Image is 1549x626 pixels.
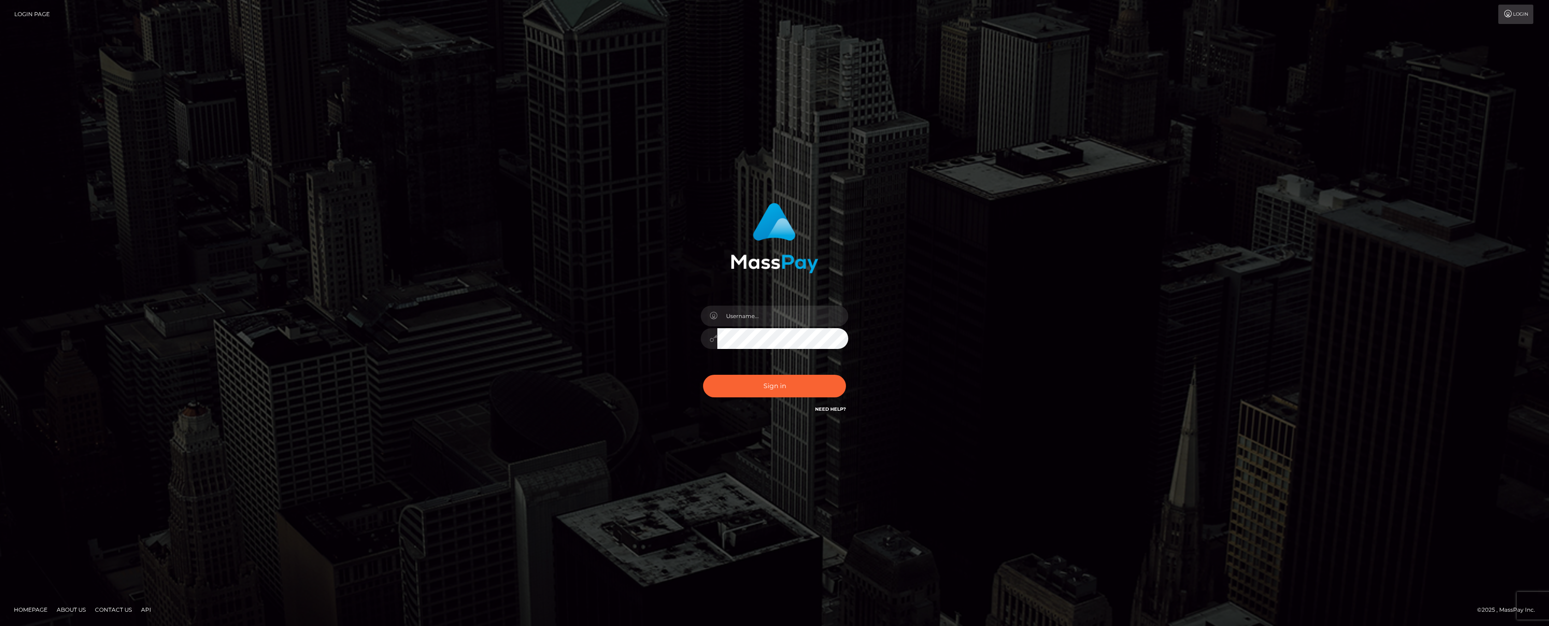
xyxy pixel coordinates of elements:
[815,406,846,412] a: Need Help?
[1498,5,1533,24] a: Login
[137,602,155,617] a: API
[731,203,818,273] img: MassPay Login
[703,375,846,397] button: Sign in
[717,306,848,326] input: Username...
[1477,605,1542,615] div: © 2025 , MassPay Inc.
[10,602,51,617] a: Homepage
[91,602,136,617] a: Contact Us
[53,602,89,617] a: About Us
[14,5,50,24] a: Login Page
